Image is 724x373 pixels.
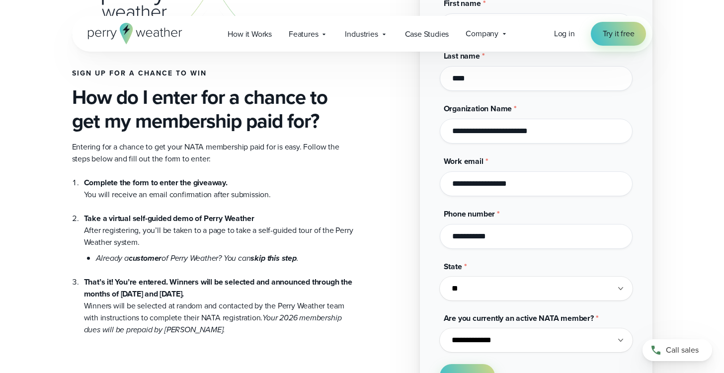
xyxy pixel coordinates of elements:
span: Industries [345,28,378,40]
strong: That’s it! You’re entered. Winners will be selected and announced through the months of [DATE] an... [84,276,352,299]
strong: customer [129,252,161,264]
span: Work email [444,155,483,167]
a: Case Studies [397,24,458,44]
span: Features [289,28,318,40]
span: Log in [554,28,575,39]
em: Already a of Perry Weather? You can . [96,252,299,264]
a: Try it free [591,22,646,46]
a: How it Works [219,24,280,44]
strong: skip this step [250,252,296,264]
a: Call sales [643,339,712,361]
strong: Complete the form to enter the giveaway. [84,177,228,188]
span: Are you currently an active NATA member? [444,312,594,324]
li: You will receive an email confirmation after submission. [84,177,354,201]
p: Entering for a chance to get your NATA membership paid for is easy. Follow the steps below and fi... [72,141,354,165]
span: Company [466,28,498,40]
span: State [444,261,462,272]
em: Your 2026 membership dues will be prepaid by [PERSON_NAME]. [84,312,342,335]
span: Case Studies [405,28,449,40]
li: Winners will be selected at random and contacted by the Perry Weather team with instructions to c... [84,264,354,336]
span: Call sales [666,344,699,356]
span: Try it free [603,28,635,40]
strong: Take a virtual self-guided demo of Perry Weather [84,213,254,224]
a: Log in [554,28,575,40]
span: Organization Name [444,103,512,114]
li: After registering, you’ll be taken to a page to take a self-guided tour of the Perry Weather system. [84,201,354,264]
h4: Sign up for a chance to win [72,70,354,77]
h3: How do I enter for a chance to get my membership paid for? [72,85,354,133]
span: Phone number [444,208,495,220]
span: How it Works [228,28,272,40]
span: Last name [444,50,480,62]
